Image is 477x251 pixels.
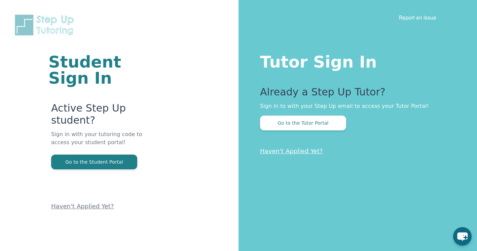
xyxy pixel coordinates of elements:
a: Haven't Applied Yet? [51,203,114,210]
img: Step Up Tutoring horizontal logo [13,13,78,37]
p: Already a Step Up Tutor? [260,86,450,102]
a: Haven't Applied Yet? [260,148,323,155]
p: Sign in with your tutoring code to access your student portal! [51,130,158,155]
a: Go to the Tutor Portal [260,120,346,126]
button: chat-button [453,227,472,246]
a: Report an Issue [399,14,436,21]
button: Go to the Student Portal [51,155,137,169]
button: Go to the Tutor Portal [260,116,346,130]
h1: Student Sign In [48,54,158,86]
p: Sign in to with your Step Up email to access your Tutor Portal! [260,102,450,110]
a: Go to the Student Portal [51,159,137,165]
p: Active Step Up student? [51,102,158,130]
h1: Tutor Sign In [260,51,450,70]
